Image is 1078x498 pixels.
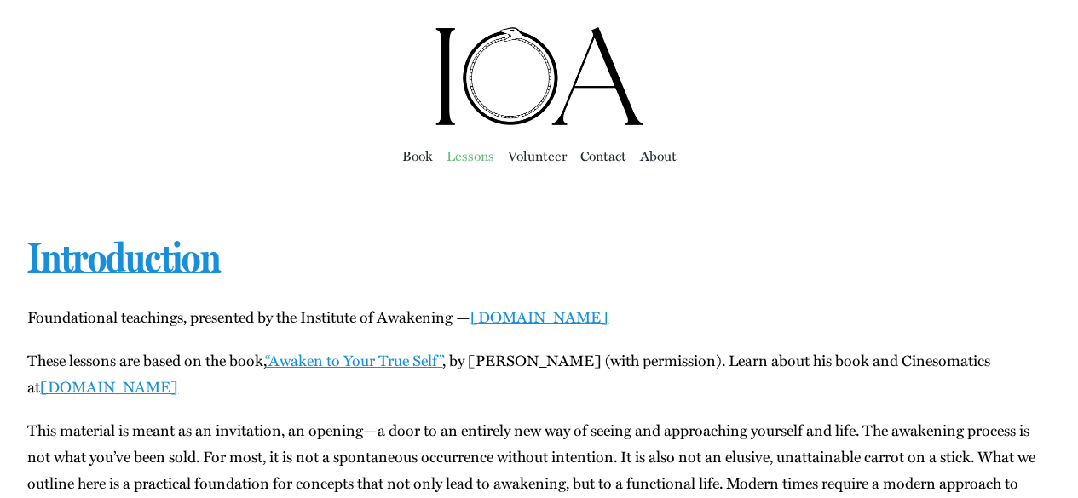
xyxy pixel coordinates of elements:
p: Foun­da­tion­al teach­ings, pre­sent­ed by the Insti­tute of Awak­en­ing — [27,304,1050,330]
a: About [640,144,677,168]
a: Vol­un­teer [508,144,567,168]
a: “Awak­en to Your True Self” [265,349,442,371]
a: Introduction [27,233,220,281]
a: [DOMAIN_NAME] [40,375,178,398]
a: Lessons [447,144,494,168]
img: Institute of Awakening [433,26,646,128]
a: Con­tact [580,144,626,168]
a: [DOMAIN_NAME] [470,306,608,328]
nav: Main [27,128,1050,182]
p: These lessons are based on the book, , by [PERSON_NAME] (with per­mis­sion). Learn about his book... [27,347,1050,400]
a: Book [402,144,433,168]
a: ioa-logo [433,22,646,44]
